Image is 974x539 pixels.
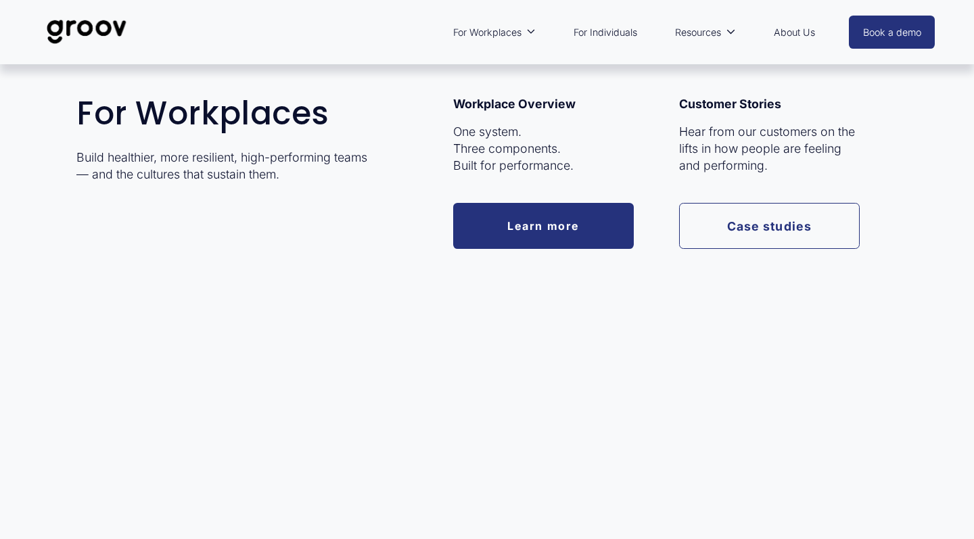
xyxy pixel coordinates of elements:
span: For Workplaces [453,24,521,41]
a: For Individuals [567,17,644,48]
p: Build healthier, more resilient, high-performing teams — and the cultures that sustain them. [76,149,370,183]
span: Resources [675,24,721,41]
a: Case studies [679,203,860,249]
strong: Workplace Overview [453,97,576,111]
a: folder dropdown [446,17,542,48]
strong: Customer Stories [679,97,781,111]
img: Groov | Unlock Human Potential at Work and in Life [39,9,135,54]
p: Hear from our customers on the lifts in how people are feeling and performing. [679,124,860,174]
a: About Us [767,17,822,48]
a: Learn more [453,203,634,249]
h2: For Workplaces [76,96,370,131]
p: One system. Three components. Built for performance. [453,124,634,174]
a: folder dropdown [668,17,742,48]
a: Book a demo [849,16,935,49]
